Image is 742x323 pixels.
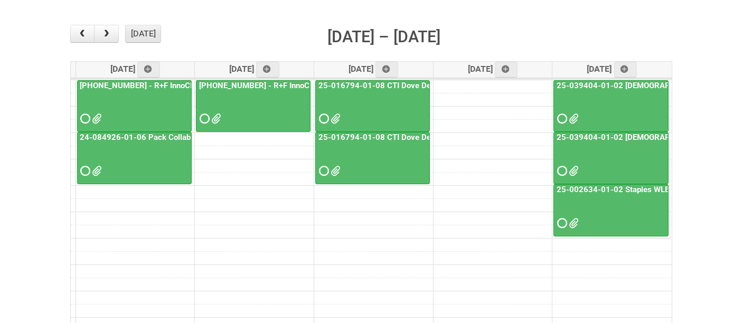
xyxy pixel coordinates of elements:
a: [PHONE_NUMBER] - R+F InnoCPT [78,81,203,90]
a: 25-016794-01-08 CTI Dove Deep Moisture - Photos slot [316,132,522,142]
span: MDN 25-016794-01-08 - LEFTOVERS.xlsx LPF_V2 25-016794-01-08.xlsx Dove DM Usage Instructions_V1.pd... [331,115,338,122]
span: Requested [319,167,326,175]
span: [DATE] [229,64,279,74]
a: [PHONE_NUMBER] - R+F InnoCPT - photo slot [196,80,311,132]
span: Requested [81,167,88,175]
a: 25-016794-01-08 CTI Dove Deep Moisture [315,80,430,132]
a: 24-084926-01-06 Pack Collab Wand Tint [78,132,231,142]
button: [DATE] [125,25,161,43]
a: 25-002634-01-02 Staples WLE 2025 Community - Seventh Mailing [553,184,669,236]
a: Add an event [495,62,518,78]
a: Add an event [614,62,637,78]
a: Add an event [137,62,161,78]
a: 24-084926-01-06 Pack Collab Wand Tint [77,132,192,184]
span: Requested [557,220,565,227]
span: [DATE] [468,64,518,74]
span: [DATE] [349,64,399,74]
span: Requested [319,115,326,122]
a: 25-039404-01-02 [DEMOGRAPHIC_DATA] Wet Shave SQM - photo slot [553,132,669,184]
span: MDN 25-032854-01-08 Left overs.xlsx MOR 25-032854-01-08.xlsm 25_032854_01_LABELS_Lion.xlsx MDN 25... [92,115,100,122]
span: grp 1001 2..jpg group 1001 1..jpg MOR 24-084926-01-08.xlsm Labels 24-084926-01-06 Pack Collab Wan... [92,167,100,175]
span: Grp 2002 Seed.jpg Grp 2002 2..jpg grp 2002 1..jpg Grp 2001 Seed.jpg GRp 2001 2..jpg Grp 2001 1..j... [331,167,338,175]
a: [PHONE_NUMBER] - R+F InnoCPT [77,80,192,132]
span: Requested [200,115,207,122]
span: GROUP 2000.jpg GROUP 3000.jpg GROUP 4000.jpg GROUP 5000.jpg GROUP 6000.jpg GROUP 1000.jpg MOR 25-... [569,167,576,175]
a: 25-016794-01-08 CTI Dove Deep Moisture - Photos slot [315,132,430,184]
span: GROUP 001.jpg GROUP 001 (2).jpg [211,115,219,122]
span: [DATE] [587,64,637,74]
span: MDN 25-039404-01-02 MDN #2 LEFTOVERS.xlsx LPF 25-039404-01-02.xlsx Additional Product Insert.pdf ... [569,115,576,122]
span: Requested [81,115,88,122]
a: [PHONE_NUMBER] - R+F InnoCPT - photo slot [197,81,364,90]
span: [DATE] [110,64,161,74]
span: Requested [557,115,565,122]
a: 25-016794-01-08 CTI Dove Deep Moisture [316,81,475,90]
h2: [DATE] – [DATE] [327,25,440,49]
span: Requested [557,167,565,175]
a: 25-039404-01-02 [DEMOGRAPHIC_DATA] Wet Shave SQM [553,80,669,132]
span: GROUP 1001.jpg JNF 25-002634-01 Staples WLE 2025 - 7th Mailing.doc Staples Letter 2025.pdf LPF 25... [569,220,576,227]
a: Add an event [375,62,399,78]
a: Add an event [256,62,279,78]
